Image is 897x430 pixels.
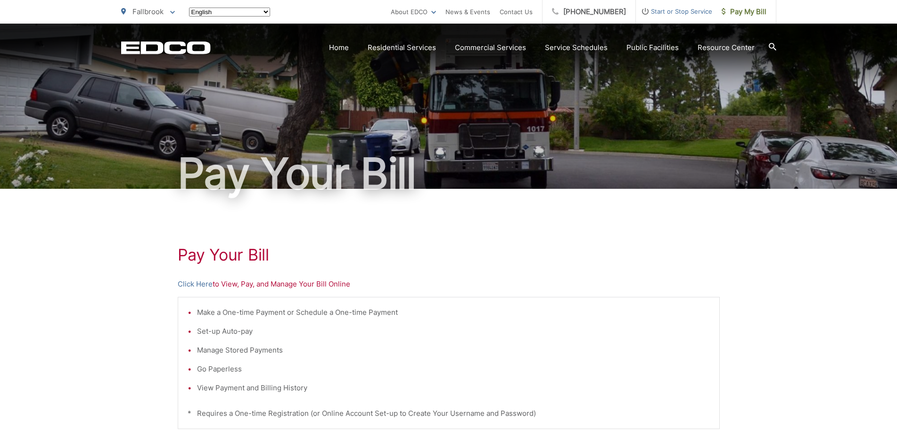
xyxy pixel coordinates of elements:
[722,6,766,17] span: Pay My Bill
[121,150,776,197] h1: Pay Your Bill
[455,42,526,53] a: Commercial Services
[626,42,679,53] a: Public Facilities
[178,245,720,264] h1: Pay Your Bill
[197,363,710,375] li: Go Paperless
[188,408,710,419] p: * Requires a One-time Registration (or Online Account Set-up to Create Your Username and Password)
[121,41,211,54] a: EDCD logo. Return to the homepage.
[197,382,710,394] li: View Payment and Billing History
[197,326,710,337] li: Set-up Auto-pay
[445,6,490,17] a: News & Events
[391,6,436,17] a: About EDCO
[178,278,720,290] p: to View, Pay, and Manage Your Bill Online
[698,42,755,53] a: Resource Center
[500,6,533,17] a: Contact Us
[189,8,270,17] select: Select a language
[329,42,349,53] a: Home
[545,42,608,53] a: Service Schedules
[197,307,710,318] li: Make a One-time Payment or Schedule a One-time Payment
[197,345,710,356] li: Manage Stored Payments
[368,42,436,53] a: Residential Services
[132,7,164,16] span: Fallbrook
[178,278,213,290] a: Click Here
